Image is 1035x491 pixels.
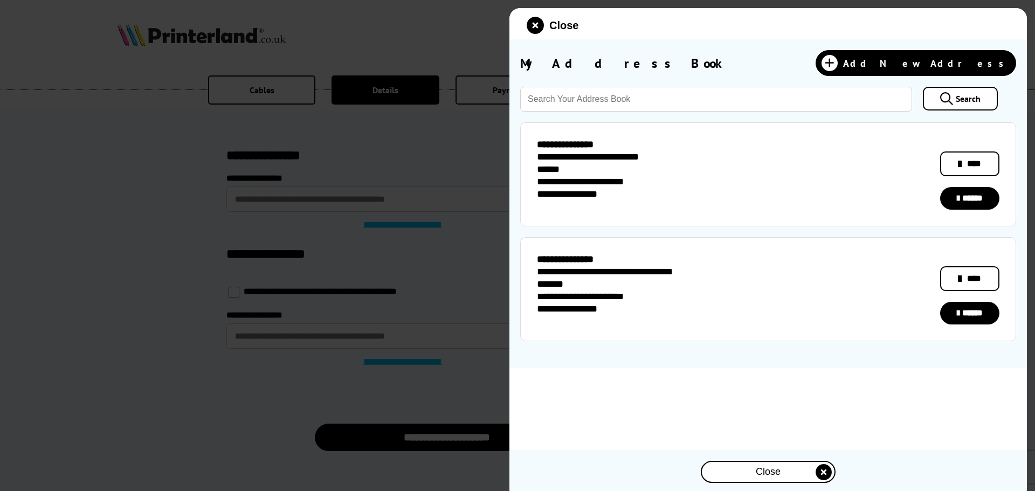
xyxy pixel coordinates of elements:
span: Add New Address [843,57,1010,70]
a: Search [923,87,998,110]
span: Search [956,93,981,104]
button: close modal [701,461,836,483]
button: close modal [527,17,578,34]
span: Close [756,466,781,478]
span: Close [549,19,578,32]
input: Search Your Address Book [520,87,912,112]
span: My Address Book [520,55,729,72]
